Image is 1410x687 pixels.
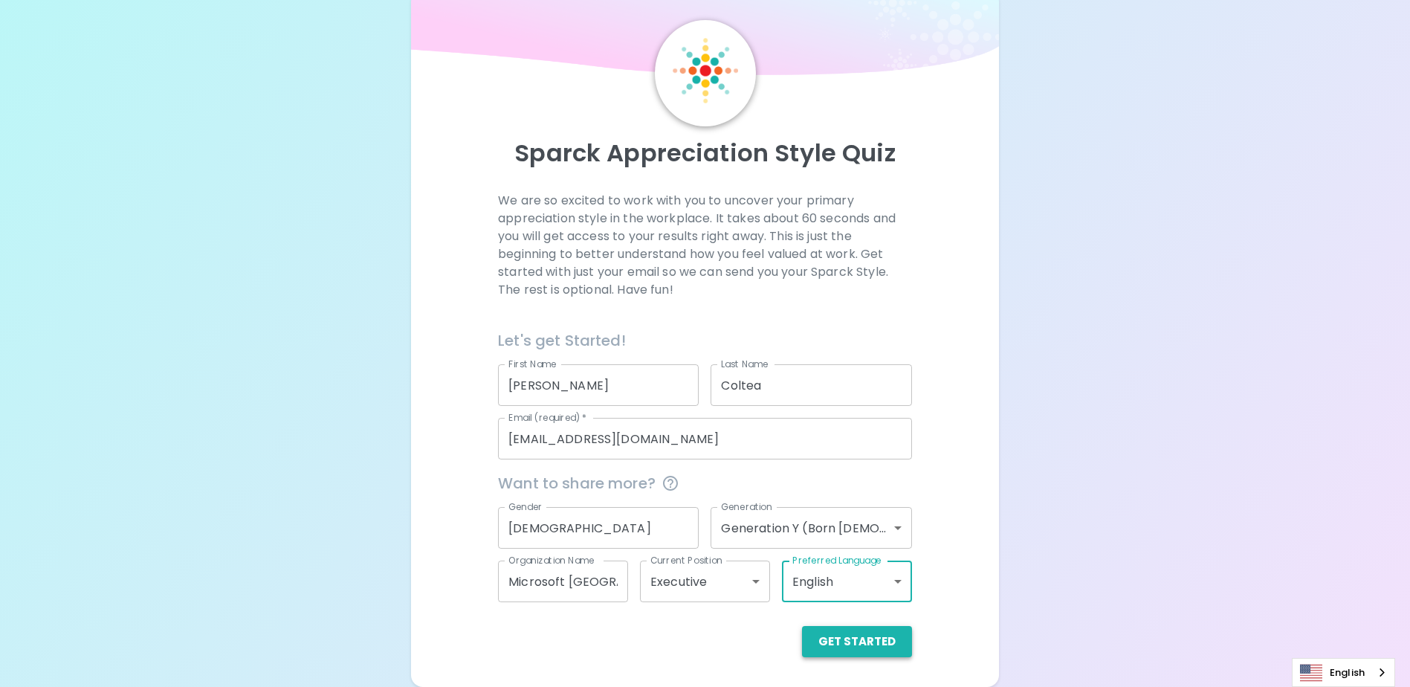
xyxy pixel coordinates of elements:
button: Get Started [802,626,912,657]
h6: Let's get Started! [498,329,912,352]
label: Current Position [650,554,722,567]
aside: Language selected: English [1292,658,1395,687]
label: First Name [508,358,557,370]
label: Email (required) [508,411,587,424]
label: Gender [508,500,543,513]
p: Sparck Appreciation Style Quiz [429,138,980,168]
a: English [1293,659,1394,686]
label: Preferred Language [792,554,882,567]
img: Sparck Logo [673,38,738,103]
div: Language [1292,658,1395,687]
label: Generation [721,500,772,513]
div: Generation Y (Born [DEMOGRAPHIC_DATA] - [DEMOGRAPHIC_DATA]) [711,507,911,549]
label: Organization Name [508,554,595,567]
p: We are so excited to work with you to uncover your primary appreciation style in the workplace. I... [498,192,912,299]
span: Want to share more? [498,471,912,495]
div: English [782,561,912,602]
svg: This information is completely confidential and only used for aggregated appreciation studies at ... [662,474,679,492]
div: Executive [640,561,770,602]
label: Last Name [721,358,768,370]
